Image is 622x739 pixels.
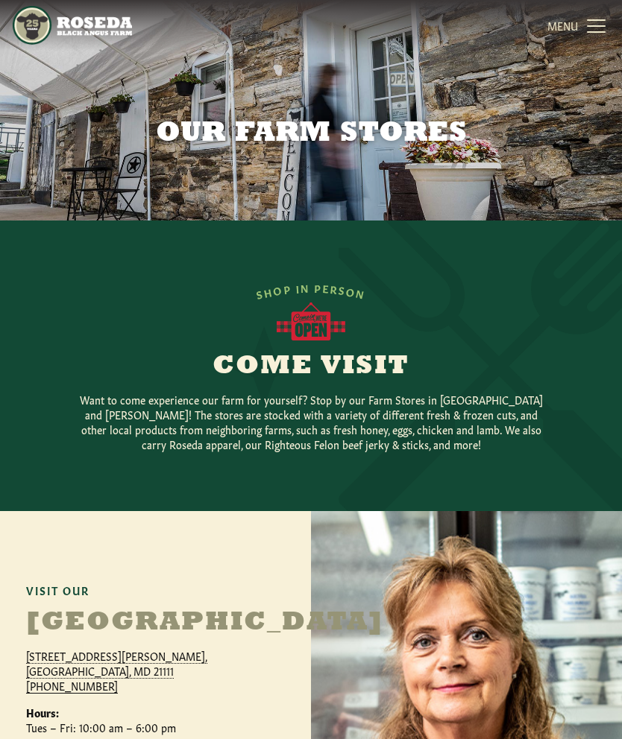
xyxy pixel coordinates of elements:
strong: Hours: [26,705,59,720]
span: N [355,285,368,302]
h2: [GEOGRAPHIC_DATA] [26,609,286,636]
span: MENU [547,18,578,33]
h6: Visit Our [26,583,286,597]
img: https://roseda.com/wp-content/uploads/2021/05/roseda-25-header.png [13,6,132,45]
span: E [322,280,330,296]
span: S [338,282,348,297]
span: R [330,281,339,296]
h2: Come Visit [25,353,597,380]
span: I [295,280,300,295]
span: P [314,280,323,295]
p: Want to come experience our farm for yourself? Stop by our Farm Stores in [GEOGRAPHIC_DATA] and [... [72,392,550,451]
span: O [345,283,358,299]
div: SHOP IN PERSON [254,280,368,302]
span: S [254,285,265,302]
span: O [272,282,284,299]
span: P [283,281,292,296]
span: N [301,280,311,295]
span: H [263,284,274,300]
